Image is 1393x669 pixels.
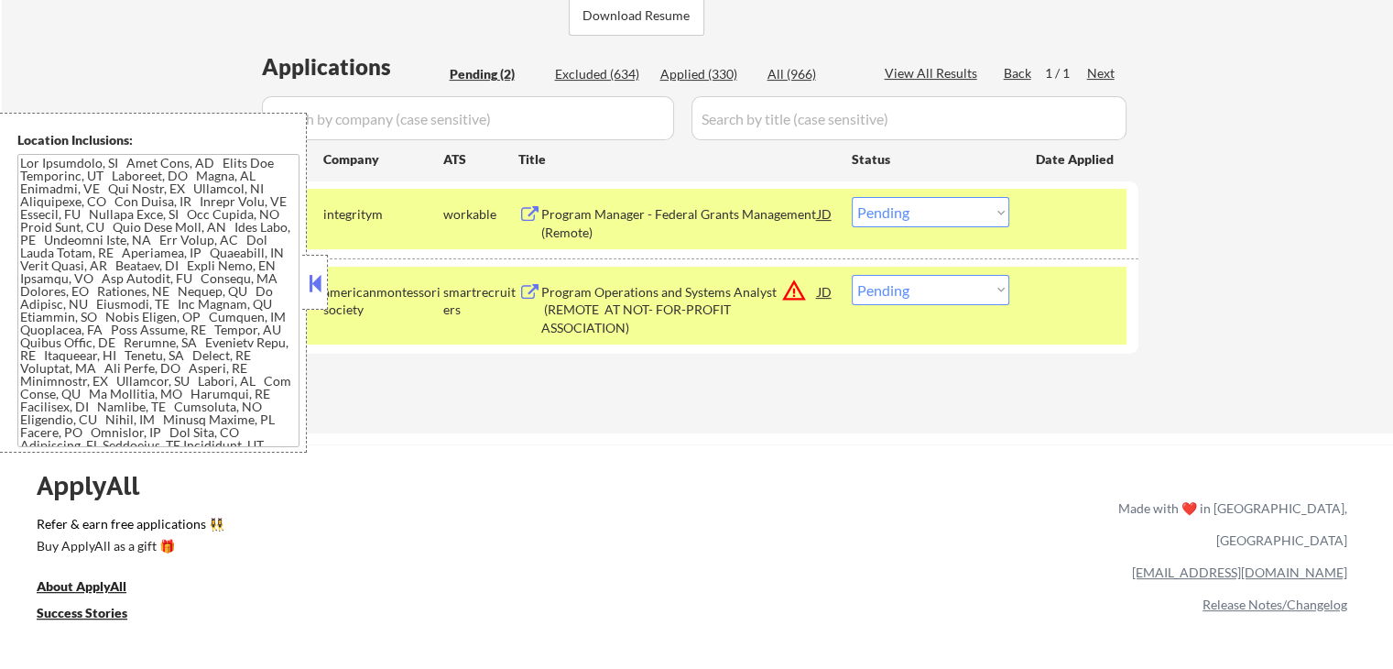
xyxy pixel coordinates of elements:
[37,605,127,620] u: Success Stories
[691,96,1126,140] input: Search by title (case sensitive)
[443,205,518,224] div: workable
[885,64,983,82] div: View All Results
[1203,597,1347,612] a: Release Notes/Changelog
[443,150,518,169] div: ATS
[37,577,152,600] a: About ApplyAll
[555,65,647,83] div: Excluded (634)
[323,205,443,224] div: integritym
[781,278,807,303] button: warning_amber
[443,283,518,319] div: smartrecruiters
[1087,64,1116,82] div: Next
[17,131,299,149] div: Location Inclusions:
[541,205,818,241] div: Program Manager - Federal Grants Management (Remote)
[37,518,735,537] a: Refer & earn free applications 👯‍♀️
[660,65,752,83] div: Applied (330)
[37,578,126,594] u: About ApplyAll
[262,56,443,78] div: Applications
[767,65,859,83] div: All (966)
[323,150,443,169] div: Company
[262,96,674,140] input: Search by company (case sensitive)
[852,142,1009,175] div: Status
[37,537,220,560] a: Buy ApplyAll as a gift 🎁
[37,540,220,553] div: Buy ApplyAll as a gift 🎁
[1132,565,1347,580] a: [EMAIL_ADDRESS][DOMAIN_NAME]
[323,283,443,319] div: americanmontessorisociety
[37,604,152,627] a: Success Stories
[1004,64,1033,82] div: Back
[541,283,818,337] div: Program Operations and Systems Analyst (REMOTE AT NOT- FOR-PROFIT ASSOCIATION)
[518,150,834,169] div: Title
[37,470,160,501] div: ApplyAll
[816,275,834,308] div: JD
[1036,150,1116,169] div: Date Applied
[1111,492,1347,556] div: Made with ❤️ in [GEOGRAPHIC_DATA], [GEOGRAPHIC_DATA]
[816,197,834,230] div: JD
[450,65,541,83] div: Pending (2)
[1045,64,1087,82] div: 1 / 1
